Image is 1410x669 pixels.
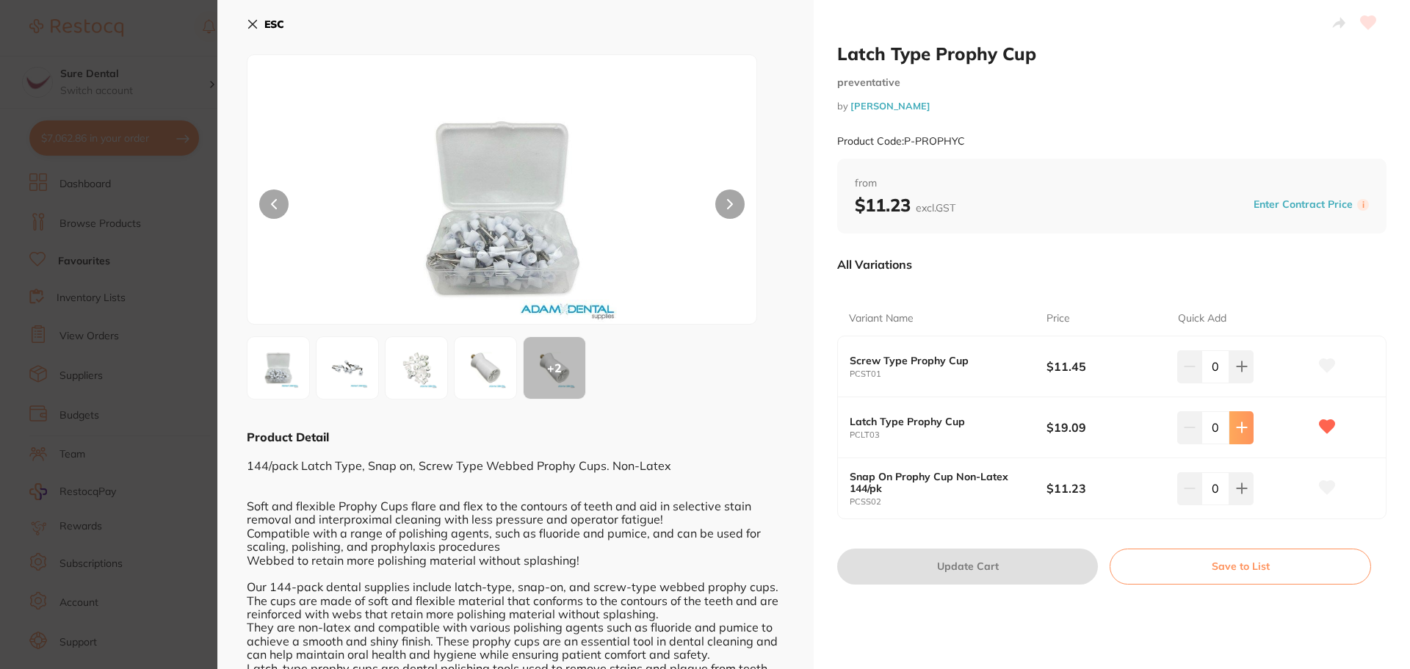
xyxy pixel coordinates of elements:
b: ESC [264,18,284,31]
p: Variant Name [849,311,914,326]
span: excl. GST [916,201,955,214]
b: Snap On Prophy Cup Non-Latex 144/pk [850,471,1027,494]
img: M18yLmpwZw [252,341,305,394]
small: by [837,101,1386,112]
div: + 2 [524,337,585,399]
small: PCLT03 [850,430,1046,440]
small: PCST01 [850,369,1046,379]
img: MS5qcGc [459,341,512,394]
b: Product Detail [247,430,329,444]
b: $11.45 [1046,358,1165,375]
small: PCSS02 [850,497,1046,507]
p: Quick Add [1178,311,1226,326]
small: Product Code: P-PROPHYC [837,135,965,148]
b: Latch Type Prophy Cup [850,416,1027,427]
button: ESC [247,12,284,37]
span: from [855,176,1369,191]
label: i [1357,199,1369,211]
b: Screw Type Prophy Cup [850,355,1027,366]
h2: Latch Type Prophy Cup [837,43,1386,65]
b: $19.09 [1046,419,1165,435]
button: +2 [523,336,586,399]
b: $11.23 [1046,480,1165,496]
p: All Variations [837,257,912,272]
a: [PERSON_NAME] [850,100,930,112]
b: $11.23 [855,194,955,216]
small: preventative [837,76,1386,89]
img: My5qcGc [321,341,374,394]
img: M18yLmpwZw [350,92,655,324]
button: Enter Contract Price [1249,198,1357,211]
p: Price [1046,311,1070,326]
img: Mi5qcGc [390,341,443,394]
button: Save to List [1110,549,1371,584]
button: Update Cart [837,549,1098,584]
